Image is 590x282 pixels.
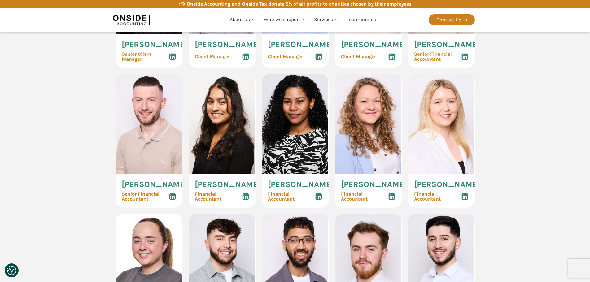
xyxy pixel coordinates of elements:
span: Client Manager [195,54,230,59]
span: [PERSON_NAME] [341,41,407,49]
span: Senior Financial Accountant [414,52,461,62]
span: [PERSON_NAME] [268,180,334,189]
span: [PERSON_NAME] [122,41,187,49]
span: [PERSON_NAME] [414,180,480,189]
img: Revisit consent button [7,266,16,275]
span: Financial Accountant [268,192,315,202]
a: Contact Us [429,14,475,25]
img: Onside Accounting [113,13,150,27]
span: Senior Client Manager [122,52,169,62]
a: About us [226,9,260,30]
span: Client Manager [341,54,376,59]
span: [PERSON_NAME] [195,180,260,189]
span: Financial Accountant [414,192,461,202]
span: Senior Financial Accountant [122,192,169,202]
button: Consent Preferences [7,266,16,275]
span: [PERSON_NAME] [195,41,260,49]
span: Financial Accountant [195,192,242,202]
div: Contact Us [436,16,461,24]
span: Client Manager [268,54,303,59]
a: Testimonials [343,9,380,30]
span: [PERSON_NAME] [341,180,407,189]
span: Financial Accountant [341,192,388,202]
span: [PERSON_NAME] [414,41,480,49]
a: Who we support [260,9,311,30]
span: [PERSON_NAME] [122,180,187,189]
span: [PERSON_NAME] [268,41,334,49]
a: Services [310,9,343,30]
